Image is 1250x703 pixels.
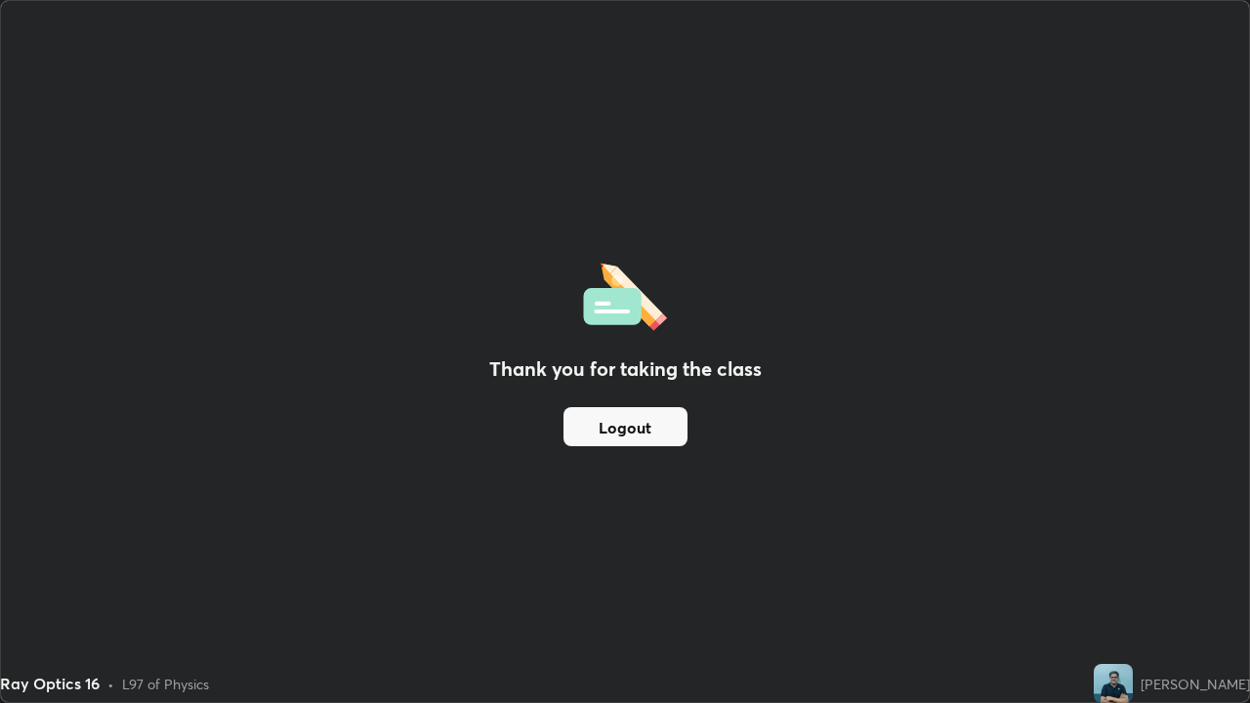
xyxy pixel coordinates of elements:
h2: Thank you for taking the class [489,354,762,384]
div: L97 of Physics [122,674,209,694]
button: Logout [563,407,687,446]
div: • [107,674,114,694]
img: 3cc9671c434e4cc7a3e98729d35f74b5.jpg [1094,664,1133,703]
img: offlineFeedback.1438e8b3.svg [583,257,667,331]
div: [PERSON_NAME] [1141,674,1250,694]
